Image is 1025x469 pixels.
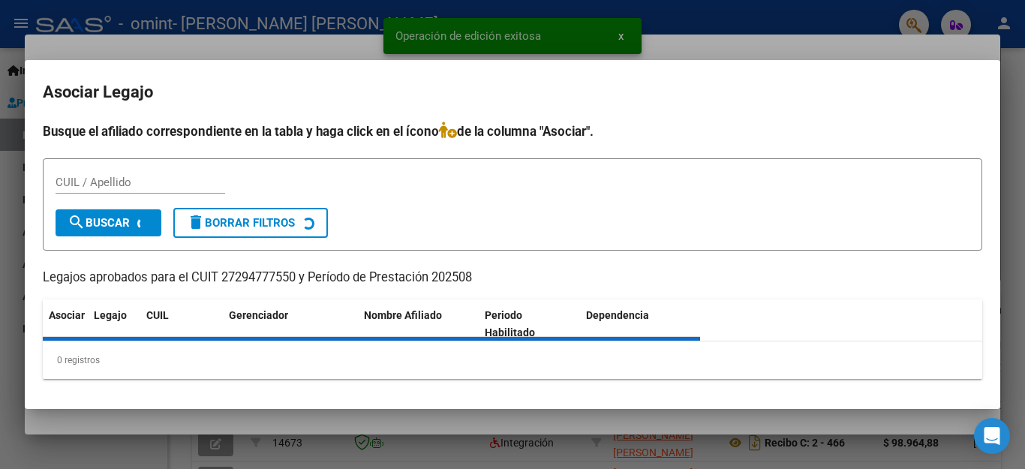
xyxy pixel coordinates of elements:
[56,209,161,236] button: Buscar
[43,341,982,379] div: 0 registros
[43,122,982,141] h4: Busque el afiliado correspondiente en la tabla y haga click en el ícono de la columna "Asociar".
[187,213,205,231] mat-icon: delete
[223,299,358,349] datatable-header-cell: Gerenciador
[140,299,223,349] datatable-header-cell: CUIL
[974,418,1010,454] div: Open Intercom Messenger
[43,269,982,287] p: Legajos aprobados para el CUIT 27294777550 y Período de Prestación 202508
[580,299,701,349] datatable-header-cell: Dependencia
[479,299,580,349] datatable-header-cell: Periodo Habilitado
[229,309,288,321] span: Gerenciador
[586,309,649,321] span: Dependencia
[88,299,140,349] datatable-header-cell: Legajo
[49,309,85,321] span: Asociar
[173,208,328,238] button: Borrar Filtros
[43,78,982,107] h2: Asociar Legajo
[68,213,86,231] mat-icon: search
[358,299,479,349] datatable-header-cell: Nombre Afiliado
[146,309,169,321] span: CUIL
[68,216,130,230] span: Buscar
[364,309,442,321] span: Nombre Afiliado
[485,309,535,338] span: Periodo Habilitado
[43,299,88,349] datatable-header-cell: Asociar
[187,216,295,230] span: Borrar Filtros
[94,309,127,321] span: Legajo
